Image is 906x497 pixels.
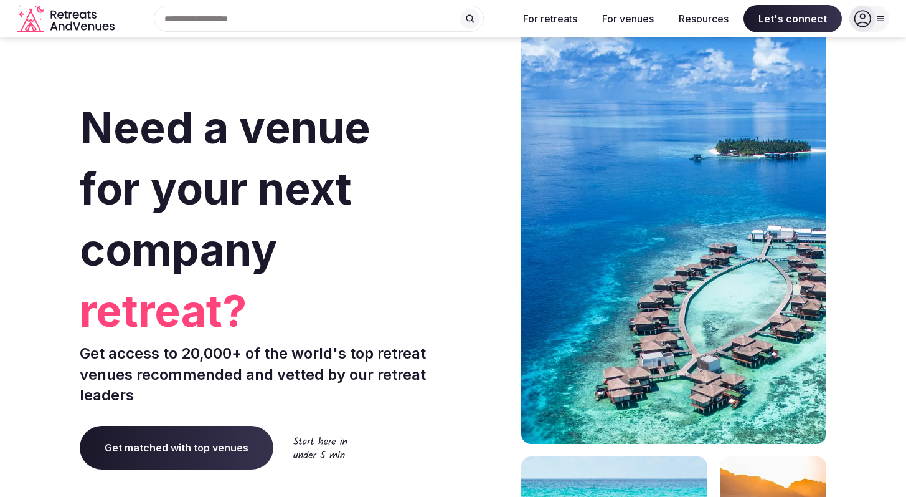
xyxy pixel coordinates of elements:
a: Visit the homepage [17,5,117,33]
img: Start here in under 5 min [293,437,347,458]
button: For venues [592,5,664,32]
svg: Retreats and Venues company logo [17,5,117,33]
button: For retreats [513,5,587,32]
button: Resources [669,5,738,32]
span: retreat? [80,281,448,342]
span: Let's connect [743,5,842,32]
span: Need a venue for your next company [80,101,370,276]
p: Get access to 20,000+ of the world's top retreat venues recommended and vetted by our retreat lea... [80,343,448,406]
a: Get matched with top venues [80,426,273,470]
